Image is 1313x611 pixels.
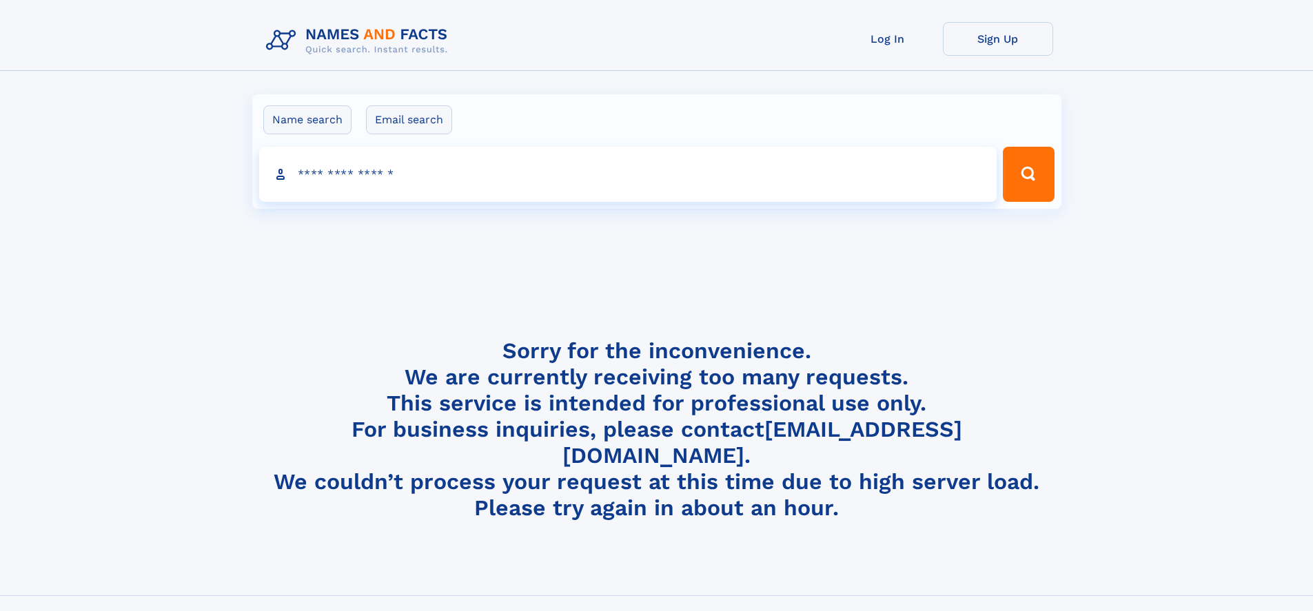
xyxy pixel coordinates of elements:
[261,338,1053,521] h4: Sorry for the inconvenience. We are currently receiving too many requests. This service is intend...
[562,416,962,468] a: [EMAIL_ADDRESS][DOMAIN_NAME]
[943,22,1053,56] a: Sign Up
[259,147,997,202] input: search input
[366,105,452,134] label: Email search
[263,105,352,134] label: Name search
[833,22,943,56] a: Log In
[261,22,459,59] img: Logo Names and Facts
[1003,147,1054,202] button: Search Button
